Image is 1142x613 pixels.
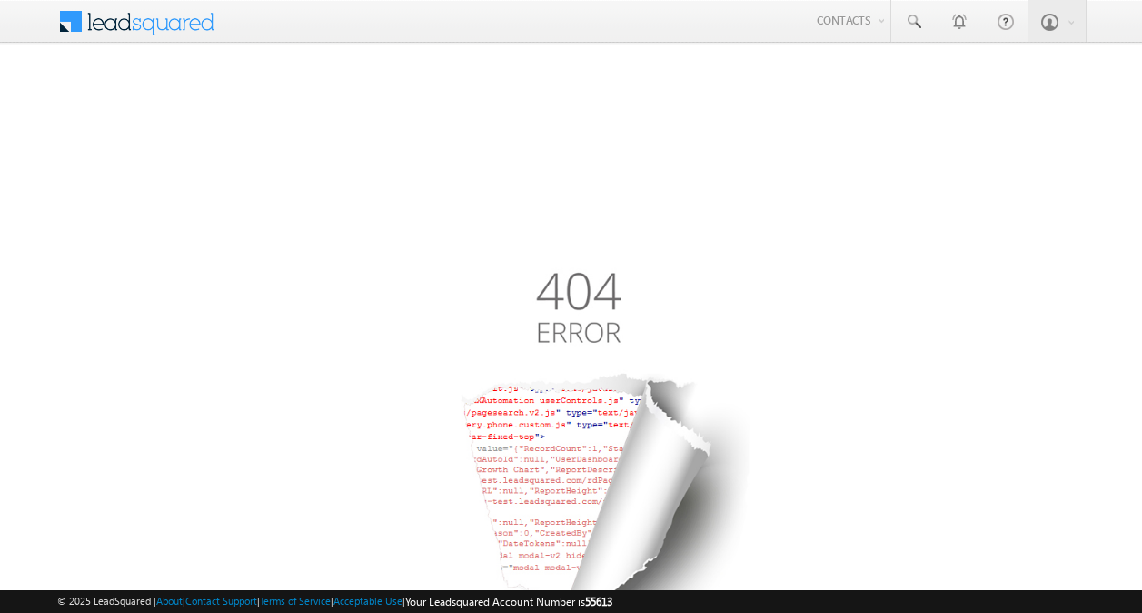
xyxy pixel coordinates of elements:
[585,595,612,608] span: 55613
[260,595,331,607] a: Terms of Service
[156,595,183,607] a: About
[333,595,402,607] a: Acceptable Use
[57,593,612,610] span: © 2025 LeadSquared | | | | |
[185,595,257,607] a: Contact Support
[405,595,612,608] span: Your Leadsquared Account Number is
